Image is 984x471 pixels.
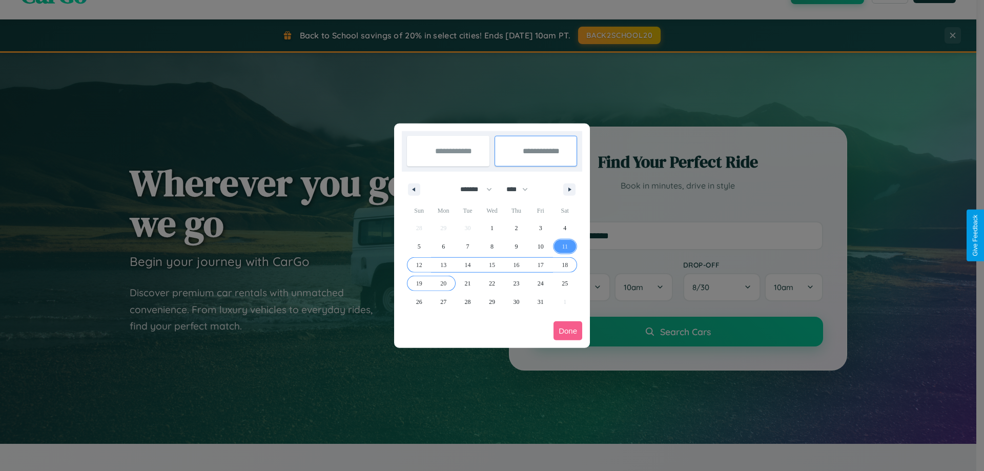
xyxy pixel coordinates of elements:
button: 8 [480,237,504,256]
button: 19 [407,274,431,293]
span: 7 [466,237,469,256]
button: 18 [553,256,577,274]
span: 19 [416,274,422,293]
span: 23 [513,274,519,293]
button: 6 [431,237,455,256]
span: 3 [539,219,542,237]
span: 25 [562,274,568,293]
span: Sun [407,202,431,219]
span: 24 [538,274,544,293]
button: 12 [407,256,431,274]
span: 5 [418,237,421,256]
span: 10 [538,237,544,256]
button: 10 [528,237,552,256]
span: Tue [456,202,480,219]
span: 4 [563,219,566,237]
button: 31 [528,293,552,311]
button: 27 [431,293,455,311]
button: 24 [528,274,552,293]
button: 2 [504,219,528,237]
span: 16 [513,256,519,274]
span: 26 [416,293,422,311]
button: Done [553,321,582,340]
span: 8 [490,237,494,256]
button: 5 [407,237,431,256]
div: Give Feedback [972,215,979,256]
span: 22 [489,274,495,293]
span: 2 [515,219,518,237]
button: 15 [480,256,504,274]
span: 29 [489,293,495,311]
button: 29 [480,293,504,311]
button: 20 [431,274,455,293]
button: 26 [407,293,431,311]
button: 17 [528,256,552,274]
button: 1 [480,219,504,237]
span: 27 [440,293,446,311]
button: 11 [553,237,577,256]
button: 13 [431,256,455,274]
span: 1 [490,219,494,237]
span: Fri [528,202,552,219]
button: 25 [553,274,577,293]
button: 3 [528,219,552,237]
button: 9 [504,237,528,256]
span: Wed [480,202,504,219]
span: 12 [416,256,422,274]
button: 22 [480,274,504,293]
button: 14 [456,256,480,274]
span: 18 [562,256,568,274]
button: 16 [504,256,528,274]
span: 17 [538,256,544,274]
span: 9 [515,237,518,256]
span: 6 [442,237,445,256]
button: 30 [504,293,528,311]
span: Mon [431,202,455,219]
button: 28 [456,293,480,311]
span: Sat [553,202,577,219]
button: 7 [456,237,480,256]
span: Thu [504,202,528,219]
span: 31 [538,293,544,311]
button: 21 [456,274,480,293]
span: 20 [440,274,446,293]
span: 30 [513,293,519,311]
span: 13 [440,256,446,274]
span: 14 [465,256,471,274]
span: 15 [489,256,495,274]
button: 23 [504,274,528,293]
button: 4 [553,219,577,237]
span: 21 [465,274,471,293]
span: 28 [465,293,471,311]
span: 11 [562,237,568,256]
